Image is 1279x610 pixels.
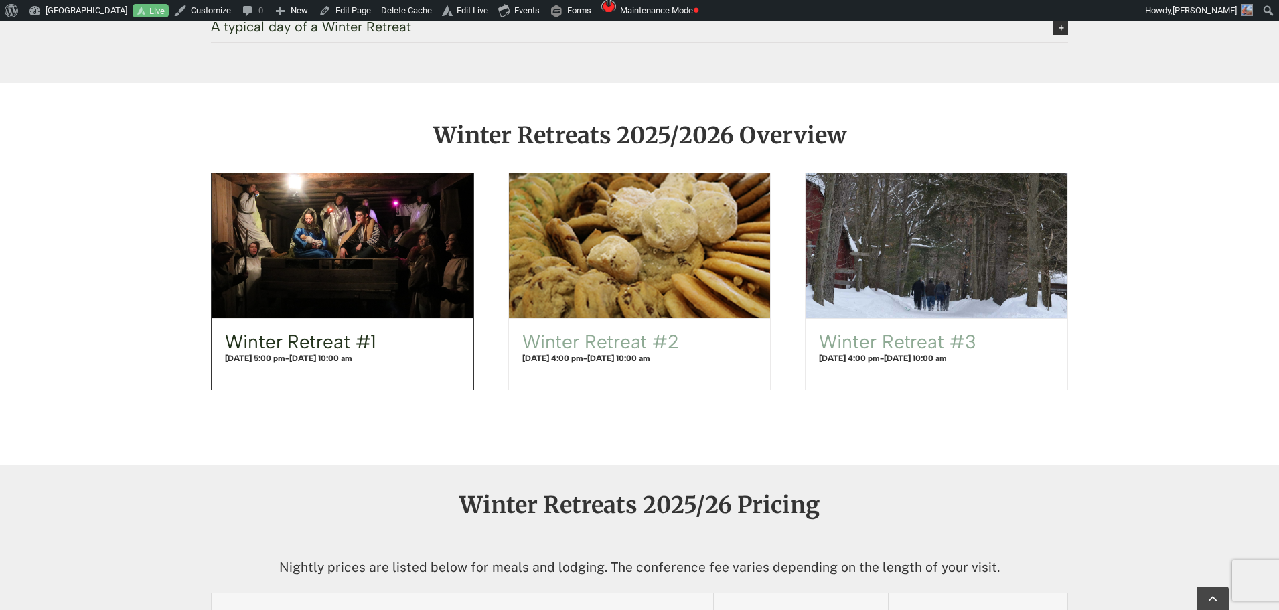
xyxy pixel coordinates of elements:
[212,173,473,318] a: Winter Retreat #1
[211,19,1033,34] span: A typical day of a Winter Retreat
[522,354,583,363] span: [DATE] 4:00 pm
[225,354,285,363] span: [DATE] 5:00 pm
[225,330,376,353] a: Winter Retreat #1
[522,330,679,353] a: Winter Retreat #2
[819,330,976,353] a: Winter Retreat #3
[819,354,880,363] span: [DATE] 4:00 pm
[1173,5,1237,15] span: [PERSON_NAME]
[819,352,1054,364] h4: -
[211,13,1068,42] a: A typical day of a Winter Retreat
[1241,4,1253,16] img: SusannePappal-66x66.jpg
[884,354,947,363] span: [DATE] 10:00 am
[509,173,771,318] a: Winter Retreat #2
[211,556,1068,579] p: Nightly prices are listed below for meals and lodging. The conference fee varies depending on the...
[211,493,1068,517] h2: Winter Retreats 2025/26 Pricing
[522,352,757,364] h4: -
[289,354,352,363] span: [DATE] 10:00 am
[225,352,460,364] h4: -
[133,4,169,18] a: Live
[806,173,1067,318] a: Winter Retreat #3
[587,354,650,363] span: [DATE] 10:00 am
[211,123,1068,147] h2: Winter Retreats 2025/2026 Overview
